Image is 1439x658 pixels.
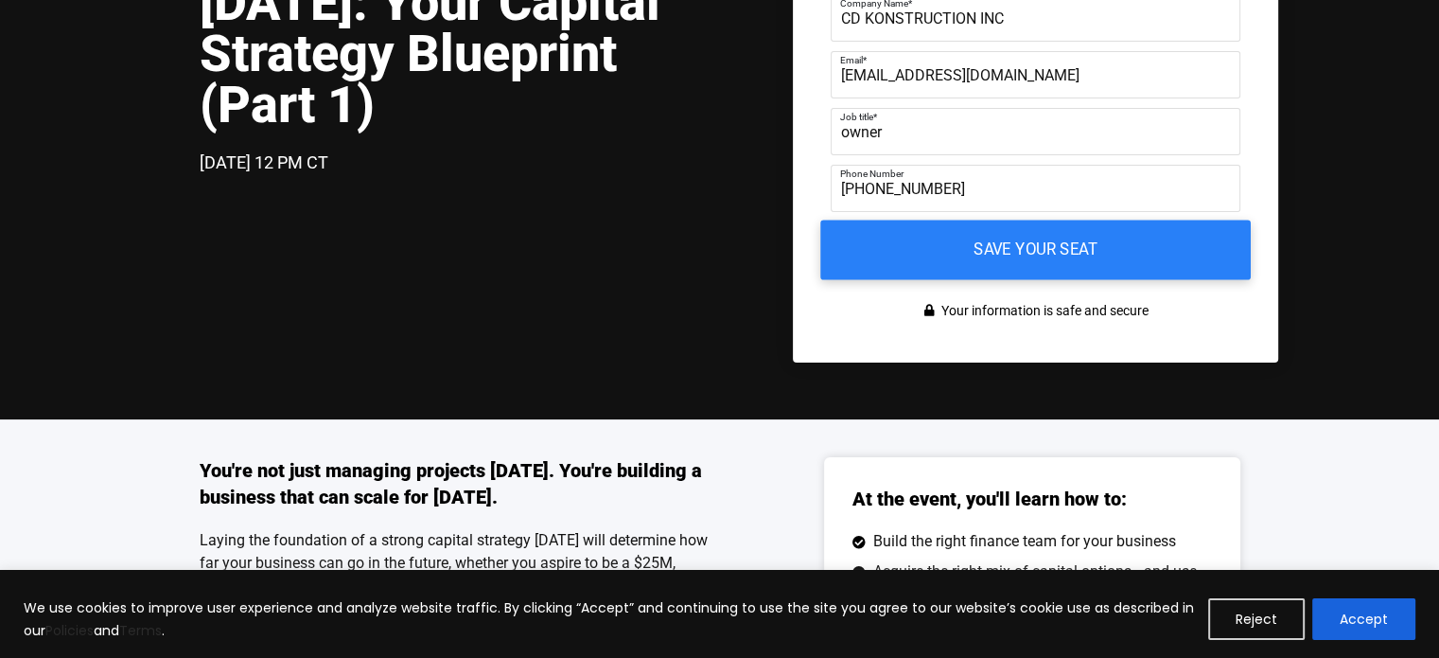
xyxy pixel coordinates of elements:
p: Laying the foundation of a strong capital strategy [DATE] will determine how far your business ca... [200,529,720,597]
span: Job title [840,112,873,122]
span: [DATE] 12 PM CT [200,152,328,172]
h3: You're not just managing projects [DATE]. You're building a business that can scale for [DATE]. [200,457,720,510]
button: Accept [1312,598,1415,640]
a: Policies [45,621,94,640]
p: We use cookies to improve user experience and analyze website traffic. By clicking “Accept” and c... [24,596,1194,642]
span: Your information is safe and secure [937,297,1149,325]
span: Acquire the right mix of capital options—and use them effectively [869,561,1212,604]
button: Reject [1208,598,1305,640]
span: Build the right finance team for your business [869,531,1176,552]
h3: At the event, you'll learn how to: [852,486,1127,512]
input: Save your seat [820,221,1251,280]
span: Phone Number [840,169,904,179]
span: Email [840,55,863,65]
a: Terms [119,621,162,640]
